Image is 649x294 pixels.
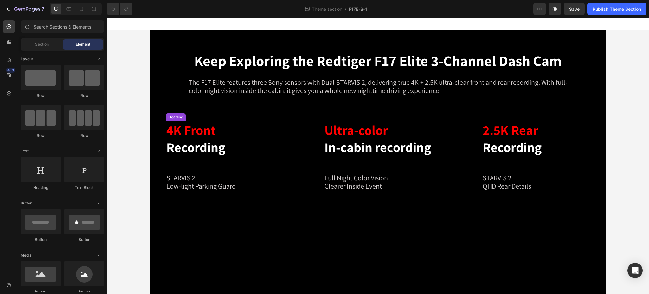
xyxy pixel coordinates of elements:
[21,200,32,206] span: Button
[21,237,61,243] div: Button
[218,156,341,164] p: Full Night Color Vision
[349,6,367,12] span: F17E-B-1
[217,103,341,139] h2: In-cabin recording
[627,263,643,278] div: Open Intercom Messenger
[376,104,431,121] span: 2.5K Rear
[21,93,61,98] div: Row
[35,42,49,47] span: Section
[64,133,104,138] div: Row
[94,54,104,64] span: Toggle open
[94,146,104,156] span: Toggle open
[21,20,104,33] input: Search Sections & Elements
[107,3,132,15] div: Undo/Redo
[76,42,90,47] span: Element
[42,5,44,13] p: 7
[3,3,47,15] button: 7
[64,237,104,243] div: Button
[593,6,641,12] div: Publish Theme Section
[345,6,346,12] span: /
[94,198,104,208] span: Toggle open
[107,18,649,294] iframe: Design area
[64,185,104,190] div: Text Block
[21,185,61,190] div: Heading
[94,250,104,260] span: Toggle open
[21,148,29,154] span: Text
[564,3,585,15] button: Save
[21,133,61,138] div: Row
[6,68,15,73] div: 450
[375,103,499,139] h2: Recording
[376,164,499,172] p: QHD Rear Details
[64,93,104,98] div: Row
[218,104,281,121] span: Ultra-color
[21,56,33,62] span: Layout
[569,6,580,12] span: Save
[21,252,32,258] span: Media
[311,6,344,12] span: Theme section
[218,164,341,172] p: Clearer Inside Event
[587,3,646,15] button: Publish Theme Section
[376,156,499,164] p: STARVIS 2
